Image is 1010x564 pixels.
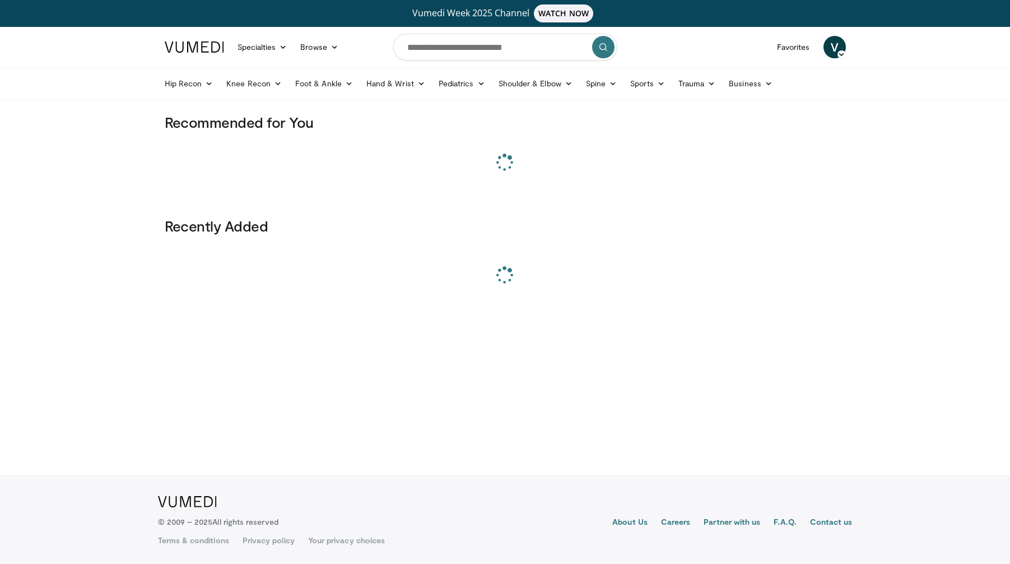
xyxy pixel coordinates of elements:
a: Trauma [672,72,723,95]
span: WATCH NOW [534,4,593,22]
a: Sports [623,72,672,95]
a: Hip Recon [158,72,220,95]
a: Hand & Wrist [360,72,432,95]
a: Shoulder & Elbow [492,72,579,95]
a: Partner with us [704,516,760,530]
a: Knee Recon [220,72,288,95]
a: Spine [579,72,623,95]
a: Business [722,72,779,95]
a: Contact us [810,516,853,530]
span: All rights reserved [212,517,278,526]
a: Favorites [770,36,817,58]
a: Privacy policy [243,535,295,546]
p: © 2009 – 2025 [158,516,278,528]
a: Pediatrics [432,72,492,95]
a: Vumedi Week 2025 ChannelWATCH NOW [166,4,844,22]
a: Careers [661,516,691,530]
a: Your privacy choices [308,535,385,546]
a: Browse [294,36,345,58]
input: Search topics, interventions [393,34,617,61]
a: Terms & conditions [158,535,229,546]
img: VuMedi Logo [158,496,217,507]
h3: Recently Added [165,217,846,235]
img: VuMedi Logo [165,41,224,53]
a: Foot & Ankle [288,72,360,95]
h3: Recommended for You [165,113,846,131]
a: F.A.Q. [774,516,796,530]
a: V [823,36,846,58]
a: Specialties [231,36,294,58]
a: About Us [612,516,648,530]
